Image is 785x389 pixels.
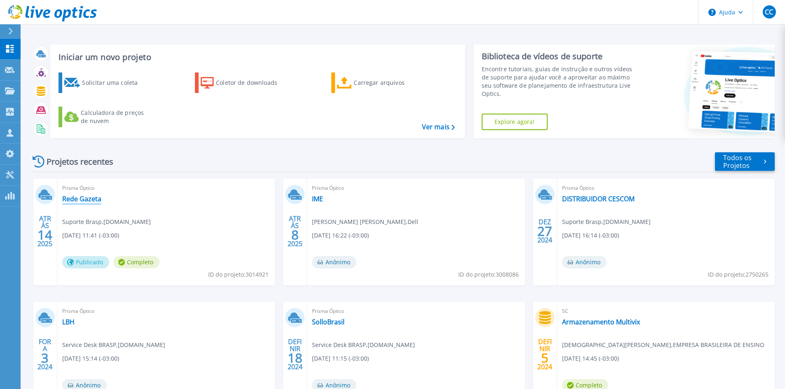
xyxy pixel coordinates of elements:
a: Carregar arquivos [331,72,423,93]
font: Carregar arquivos [354,79,404,86]
font: ATRÁS [39,214,51,230]
font: FORA [39,337,51,353]
a: SolloBrasil [312,318,344,326]
font: Calculadora de preços de nuvem [81,109,144,125]
font: IME [312,194,323,203]
font: ID do projeto: [208,270,246,278]
font: Prisma Óptico [62,307,94,314]
font: 3008086 [496,270,519,278]
font: , [116,341,118,349]
font: [DATE] 15:14 (-03:00) [62,354,119,362]
font: Projetos recentes [47,156,113,167]
font: 3014921 [246,270,269,278]
font: SC [562,307,568,314]
font: Service Desk BRASP [312,341,366,349]
font: , [366,341,368,349]
font: Iniciar um novo projeto [59,51,151,63]
font: 2025 [288,239,302,248]
font: EMPRESA BRASILEIRA DE ENSINO [673,341,764,349]
a: Coletor de downloads [195,72,287,93]
font: , [102,218,103,226]
font: CC [765,7,773,16]
a: Todos os Projetos [715,152,775,171]
font: 18 [288,349,302,366]
font: , [671,341,673,349]
font: Service Desk BRASP [62,341,116,349]
a: Armazenamento Multivix [562,318,640,326]
font: 2024 [537,362,552,371]
font: SolloBrasil [312,317,344,326]
font: Suporte Brasp [62,218,102,226]
font: Ajuda [719,8,735,16]
font: [DATE] 16:22 (-03:00) [312,231,369,239]
font: Completo [576,381,602,389]
font: 8 [291,226,299,243]
font: Anônimo [576,258,600,266]
a: DISTRIBUIDOR CESCOM [562,195,635,203]
a: Ver mais [422,123,455,131]
font: DISTRIBUIDOR CESCOM [562,194,635,203]
font: 2025 [37,239,52,248]
font: Anônimo [76,381,101,389]
font: DEFINIR [288,337,302,353]
a: Explore agora! [482,114,548,130]
font: DEFINIR [538,337,552,353]
font: ID do projeto: [458,270,496,278]
font: 2024 [37,362,52,371]
font: [DOMAIN_NAME] [118,341,165,349]
font: [DOMAIN_NAME] [368,341,415,349]
a: Solicitar uma coleta [59,72,150,93]
font: [DEMOGRAPHIC_DATA][PERSON_NAME] [562,341,671,349]
font: Prisma Óptico [312,184,344,191]
a: Calculadora de preços de nuvem [59,107,150,127]
font: ATRÁS [289,214,301,230]
font: 2024 [288,362,302,371]
font: 3 [41,349,49,366]
font: Rede Gazeta [62,194,101,203]
font: Encontre tutoriais, guias de instrução e outros vídeos de suporte para ajudar você a aproveitar a... [482,65,633,98]
font: 27 [537,222,552,240]
font: , [406,218,408,226]
font: Ver mais [422,122,450,131]
font: Biblioteca de vídeos de suporte [482,51,602,62]
font: 14 [37,226,52,243]
font: Suporte Brasp [562,218,602,226]
font: Completo [127,258,153,266]
font: [DATE] 11:15 (-03:00) [312,354,369,362]
font: Publicado [76,258,103,266]
font: Todos os Projetos [723,153,752,170]
font: Anônimo [326,381,350,389]
font: 2024 [537,235,552,245]
font: LBH [62,317,75,326]
font: [DOMAIN_NAME] [103,218,151,226]
font: Armazenamento Multivix [562,317,640,326]
font: 2750265 [745,270,769,278]
font: Dell [408,218,418,226]
font: Prisma Óptico [312,307,344,314]
font: Anônimo [326,258,350,266]
font: [DATE] 14:45 (-03:00) [562,354,619,362]
font: Solicitar uma coleta [82,79,138,86]
font: [DOMAIN_NAME] [603,218,651,226]
font: ID do projeto: [708,270,745,278]
font: 5 [541,349,548,366]
font: Prisma Óptico [562,184,594,191]
a: IME [312,195,323,203]
a: LBH [62,318,75,326]
font: Explore agora! [494,118,535,126]
font: , [602,218,603,226]
font: [DATE] 11:41 (-03:00) [62,231,119,239]
font: Prisma Óptico [62,184,94,191]
font: [DATE] 16:14 (-03:00) [562,231,619,239]
a: Rede Gazeta [62,195,101,203]
font: Coletor de downloads [216,79,277,86]
font: DEZ [539,217,551,226]
font: [PERSON_NAME] [PERSON_NAME] [312,218,406,226]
